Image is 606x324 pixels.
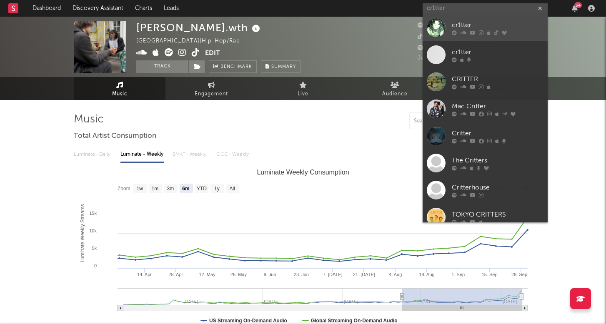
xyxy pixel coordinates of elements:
[452,155,543,165] div: The Critters
[311,318,398,324] text: Global Streaming On-Demand Audio
[209,318,287,324] text: US Streaming On-Demand Audio
[92,246,97,251] text: 5k
[410,118,498,125] input: Search by song name or URL
[195,89,228,99] span: Engagement
[167,186,174,192] text: 3m
[205,48,220,59] button: Edit
[423,122,548,150] a: Critter
[74,131,156,141] span: Total Artist Consumption
[94,263,97,268] text: 0
[452,182,543,192] div: Critterhouse
[137,272,152,277] text: 14. Apr
[197,186,207,192] text: YTD
[89,211,97,216] text: 15k
[118,186,130,192] text: Zoom
[511,272,527,277] text: 29. Sep
[418,45,495,51] span: 8,646 Monthly Listeners
[452,101,543,111] div: Mac Critter
[452,20,543,30] div: cr1tter
[168,272,183,277] text: 28. Apr
[136,36,250,46] div: [GEOGRAPHIC_DATA] | Hip-Hop/Rap
[423,95,548,122] a: Mac Critter
[229,186,235,192] text: All
[112,89,128,99] span: Music
[152,186,159,192] text: 1m
[298,89,308,99] span: Live
[423,177,548,204] a: Critterhouse
[264,272,276,277] text: 9. Jun
[382,89,408,99] span: Audience
[136,60,188,73] button: Track
[214,186,220,192] text: 1y
[89,228,97,233] text: 10k
[257,77,349,100] a: Live
[423,41,548,68] a: cr1tter
[423,68,548,95] a: CRITTER
[349,77,441,100] a: Audience
[182,186,189,192] text: 6m
[452,74,543,84] div: CRITTER
[574,2,582,8] div: 34
[353,272,375,277] text: 21. [DATE]
[423,150,548,177] a: The Critters
[452,128,543,138] div: Critter
[419,272,434,277] text: 18. Aug
[452,209,543,219] div: TOKYO CRITTERS
[418,34,442,40] span: 1,545
[199,272,216,277] text: 12. May
[74,77,165,100] a: Music
[230,272,247,277] text: 26. May
[423,204,548,231] a: TOKYO CRITTERS
[137,186,143,192] text: 1w
[294,272,309,277] text: 23. Jun
[482,272,498,277] text: 15. Sep
[165,77,257,100] a: Engagement
[452,47,543,57] div: cr1tter
[257,169,349,176] text: Luminate Weekly Consumption
[423,3,548,14] input: Search for artists
[572,5,578,12] button: 34
[80,204,85,262] text: Luminate Weekly Streams
[120,147,164,162] div: Luminate - Weekly
[389,272,402,277] text: 4. Aug
[271,65,296,69] span: Summary
[136,21,262,35] div: [PERSON_NAME].wth
[423,14,548,41] a: cr1tter
[418,55,466,61] span: Jump Score: 79.2
[323,272,343,277] text: 7. [DATE]
[220,62,252,72] span: Benchmark
[209,60,257,73] a: Benchmark
[261,60,300,73] button: Summary
[451,272,465,277] text: 1. Sep
[418,23,442,28] span: 1,341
